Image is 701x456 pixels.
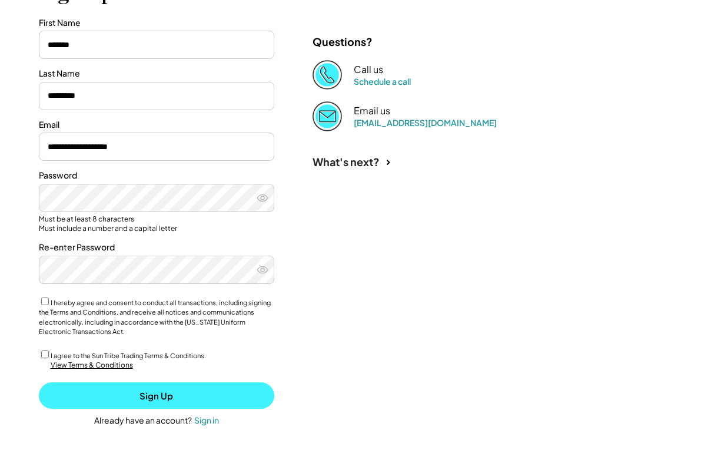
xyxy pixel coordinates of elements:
div: First Name [39,17,274,29]
a: [EMAIL_ADDRESS][DOMAIN_NAME] [354,117,497,128]
div: Password [39,170,274,181]
div: View Terms & Conditions [51,361,133,371]
div: Email us [354,105,390,117]
div: Must be at least 8 characters Must include a number and a capital letter [39,214,274,233]
button: Sign Up [39,382,274,409]
img: Email%202%403x.png [313,101,342,131]
div: Already have an account? [94,415,192,427]
a: Schedule a call [354,76,411,87]
div: Re-enter Password [39,242,274,253]
div: What's next? [313,155,380,168]
div: Email [39,119,274,131]
div: Questions? [313,35,373,48]
div: Call us [354,64,383,76]
label: I agree to the Sun Tribe Trading Terms & Conditions. [51,352,206,359]
div: Sign in [194,415,219,425]
img: Phone%20copy%403x.png [313,60,342,90]
div: Last Name [39,68,274,80]
label: I hereby agree and consent to conduct all transactions, including signing the Terms and Condition... [39,299,271,336]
